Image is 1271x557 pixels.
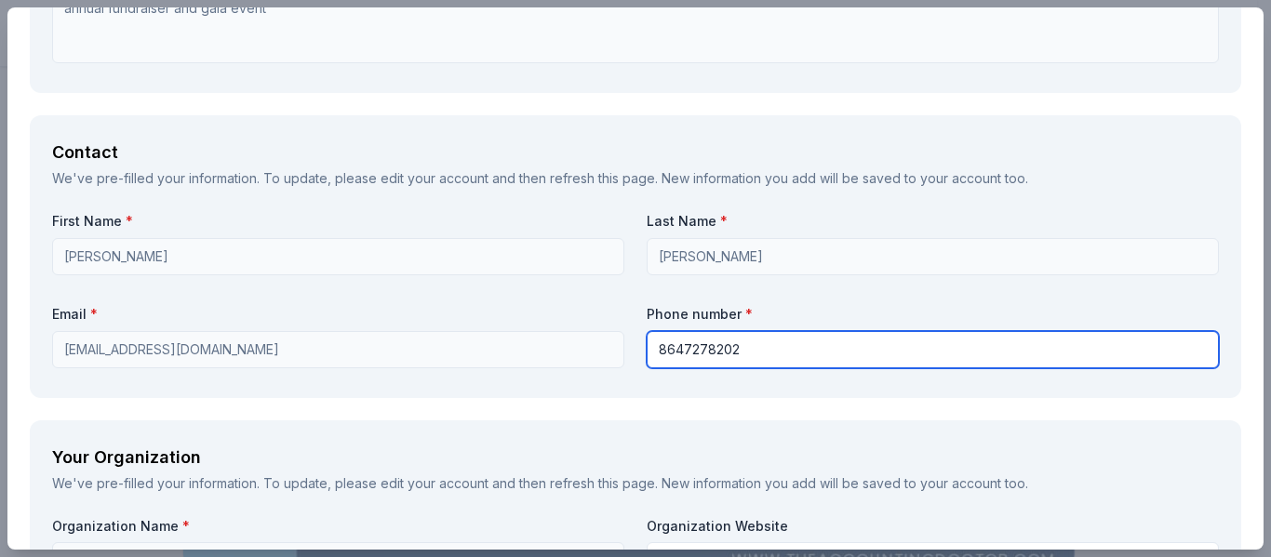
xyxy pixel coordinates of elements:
[647,305,1219,324] label: Phone number
[381,170,488,186] a: edit your account
[52,517,624,536] label: Organization Name
[647,517,1219,536] label: Organization Website
[52,472,1219,495] div: We've pre-filled your information. To update, please and then refresh this page. New information ...
[52,167,1219,190] div: We've pre-filled your information. To update, please and then refresh this page. New information ...
[381,475,488,491] a: edit your account
[647,212,1219,231] label: Last Name
[52,138,1219,167] div: Contact
[52,212,624,231] label: First Name
[52,305,624,324] label: Email
[52,443,1219,472] div: Your Organization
